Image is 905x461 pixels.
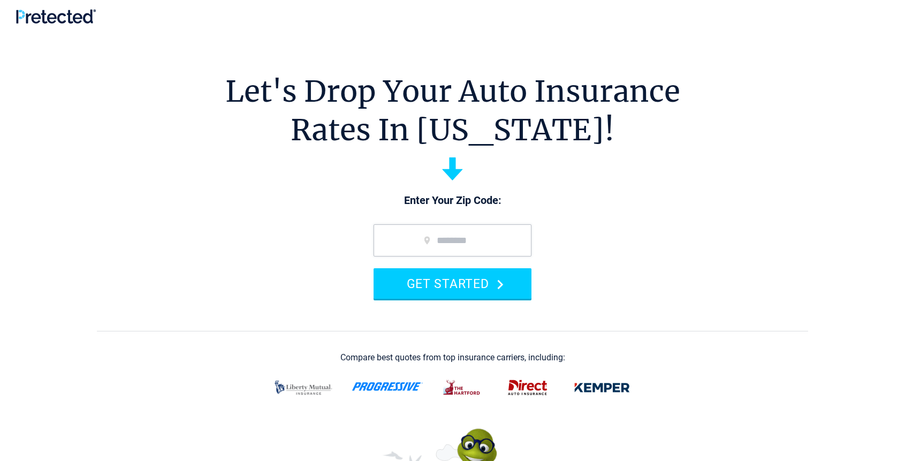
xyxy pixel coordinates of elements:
div: Compare best quotes from top insurance carriers, including: [340,353,565,362]
img: direct [501,374,554,402]
button: GET STARTED [374,268,531,299]
input: zip code [374,224,531,256]
img: thehartford [436,374,489,402]
img: progressive [352,382,423,391]
p: Enter Your Zip Code: [363,193,542,208]
img: kemper [567,374,637,402]
img: Pretected Logo [16,9,96,24]
h1: Let's Drop Your Auto Insurance Rates In [US_STATE]! [225,72,680,149]
img: liberty [268,374,339,402]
